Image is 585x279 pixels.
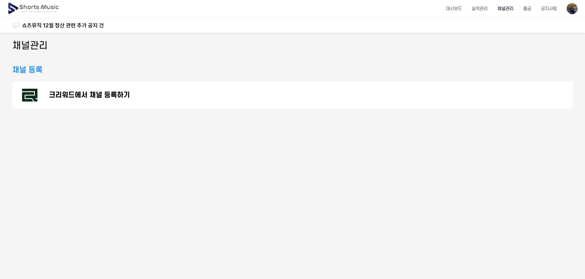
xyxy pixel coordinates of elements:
[536,1,562,17] a: 공지사항
[518,1,536,17] a: 출금
[12,39,48,53] h2: 채널관리
[467,1,493,17] a: 실적관리
[567,3,578,14] img: 사용자 이미지
[12,82,573,109] a: 크리워드에서 채널 등록하기
[441,1,467,17] a: 대시보드
[49,91,130,99] p: 크리워드에서 채널 등록하기
[493,1,518,17] a: 채널관리
[12,64,43,76] h3: 채널 등록
[12,21,20,29] img: 알림 아이콘
[22,21,104,29] a: 쇼츠뮤직 12월 정산 관련 추가 공지 건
